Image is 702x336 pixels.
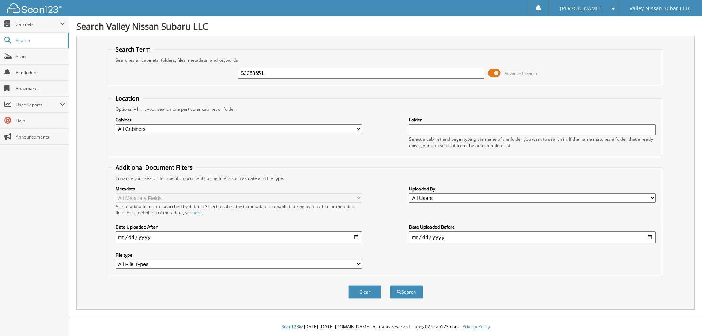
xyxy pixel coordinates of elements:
button: Search [390,285,423,299]
span: Cabinets [16,21,60,27]
span: Announcements [16,134,65,140]
legend: Location [112,94,143,102]
label: Uploaded By [409,186,656,192]
input: start [116,231,362,243]
a: here [192,209,202,216]
label: Date Uploaded After [116,224,362,230]
span: User Reports [16,102,60,108]
span: Help [16,118,65,124]
span: Bookmarks [16,86,65,92]
div: Searches all cabinets, folders, files, metadata, and keywords [112,57,660,63]
legend: Search Term [112,45,154,53]
label: File type [116,252,362,258]
div: Select a cabinet and begin typing the name of the folder you want to search in. If the name match... [409,136,656,148]
label: Metadata [116,186,362,192]
span: [PERSON_NAME] [560,6,601,11]
button: Clear [348,285,381,299]
legend: Additional Document Filters [112,163,196,171]
label: Folder [409,117,656,123]
span: Valley Nissan Subaru LLC [630,6,691,11]
label: Cabinet [116,117,362,123]
h1: Search Valley Nissan Subaru LLC [76,20,695,32]
div: Optionally limit your search to a particular cabinet or folder [112,106,660,112]
label: Date Uploaded Before [409,224,656,230]
span: Advanced Search [505,71,537,76]
span: Scan [16,53,65,60]
input: end [409,231,656,243]
img: scan123-logo-white.svg [7,3,62,13]
a: Privacy Policy [463,324,490,330]
span: Search [16,37,64,44]
span: Scan123 [282,324,299,330]
span: Reminders [16,69,65,76]
div: © [DATE]-[DATE] [DOMAIN_NAME]. All rights reserved | appg02-scan123-com | [69,318,702,336]
div: All metadata fields are searched by default. Select a cabinet with metadata to enable filtering b... [116,203,362,216]
div: Enhance your search for specific documents using filters such as date and file type. [112,175,660,181]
